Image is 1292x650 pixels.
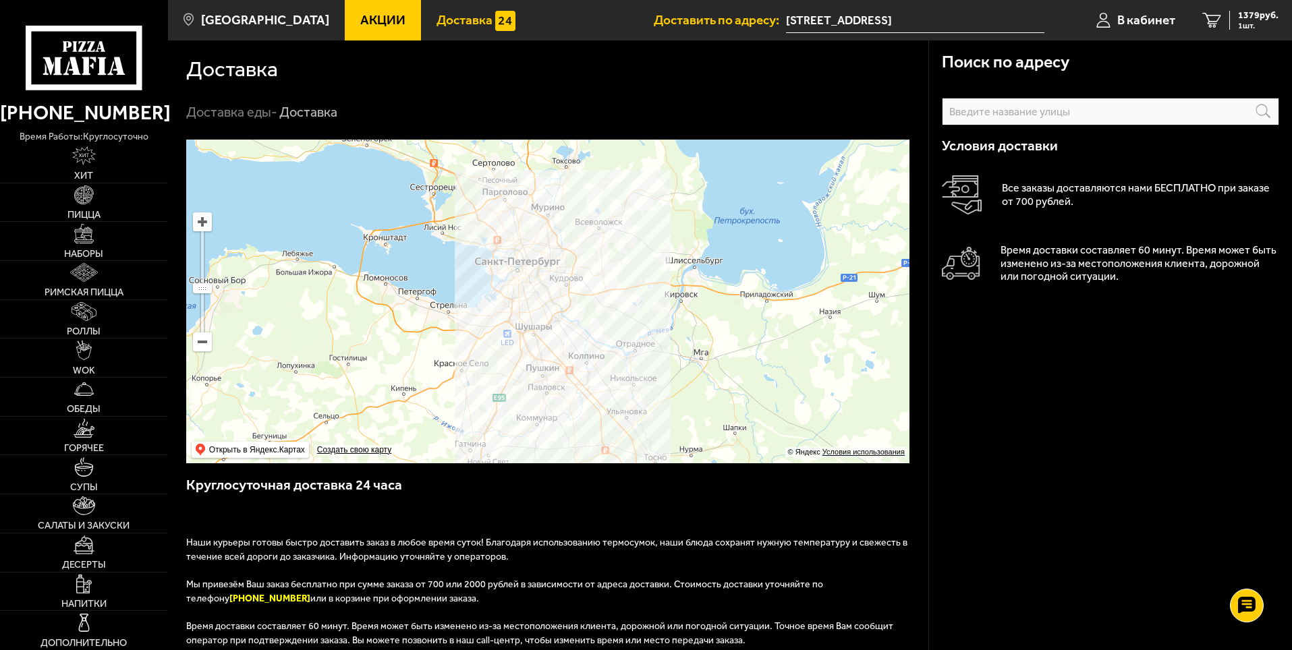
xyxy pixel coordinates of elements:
span: Доставка [437,13,493,26]
span: Горячее [64,443,104,452]
img: Оплата доставки [942,175,982,215]
a: Доставка еды- [186,104,277,120]
h3: Условия доставки [942,139,1279,153]
span: 1379 руб. [1238,11,1279,20]
p: Время доставки составляет 60 минут. Время может быть изменено из-за местоположения клиента, дорож... [1001,243,1279,284]
div: Доставка [279,104,337,121]
b: [PHONE_NUMBER] [229,593,310,604]
span: Обеды [67,404,101,413]
span: Римская пицца [45,287,123,297]
span: Роллы [67,326,101,336]
a: Создать свою карту [314,445,394,455]
span: Наборы [64,249,103,258]
input: Введите название улицы [942,98,1279,125]
span: Хит [74,171,93,180]
span: В кабинет [1117,13,1175,26]
span: Время доставки составляет 60 минут. Время может быть изменено из-за местоположения клиента, дорож... [186,620,893,646]
input: Ваш адрес доставки [786,8,1044,33]
ymaps: Открыть в Яндекс.Картах [209,442,305,458]
span: Супы [70,482,98,492]
a: Условия использования [822,448,905,456]
p: Все заказы доставляются нами БЕСПЛАТНО при заказе от 700 рублей. [1002,181,1279,208]
h3: Круглосуточная доставка 24 часа [186,475,911,508]
span: Пицца [67,210,101,219]
span: Наши курьеры готовы быстро доставить заказ в любое время суток! Благодаря использованию термосумо... [186,537,907,562]
ymaps: © Яндекс [788,448,820,456]
span: Акции [360,13,405,26]
img: 15daf4d41897b9f0e9f617042186c801.svg [495,11,515,31]
span: [GEOGRAPHIC_DATA] [201,13,329,26]
ymaps: Открыть в Яндекс.Картах [192,442,309,458]
span: Салаты и закуски [38,521,130,530]
span: Дополнительно [40,638,127,647]
span: Напитки [61,599,107,608]
h1: Доставка [186,59,278,80]
img: Автомобиль доставки [942,247,980,280]
span: Мы привезём Ваш заказ бесплатно при сумме заказа от 700 или 2000 рублей в зависимости от адреса д... [186,579,823,604]
span: WOK [73,365,95,375]
span: 1 шт. [1238,22,1279,30]
h3: Поиск по адресу [942,54,1069,71]
span: Доставить по адресу: [654,13,786,26]
span: Десерты [62,560,106,569]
